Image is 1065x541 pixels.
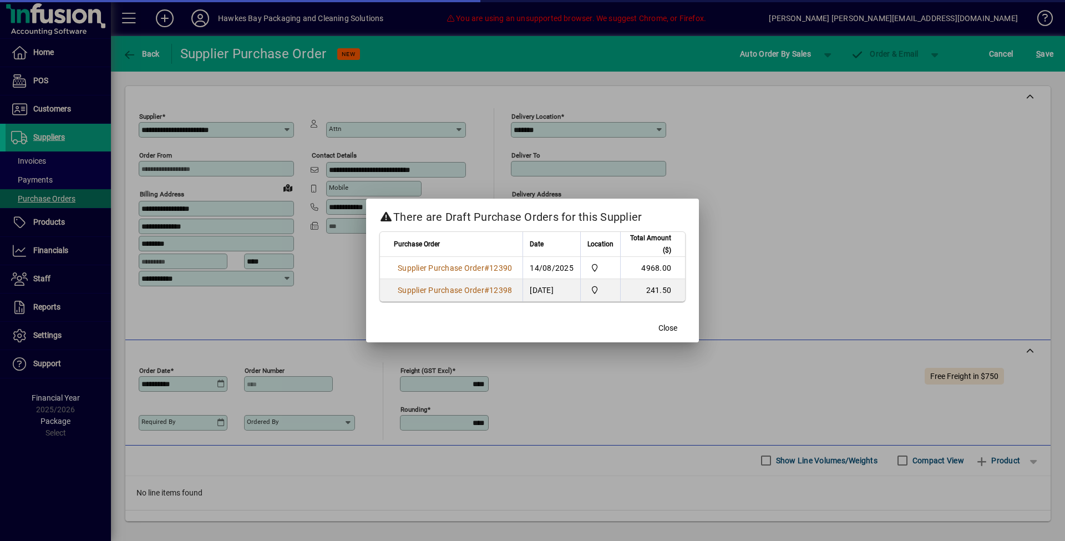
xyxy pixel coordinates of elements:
[658,322,677,334] span: Close
[394,284,516,296] a: Supplier Purchase Order#12398
[587,284,613,296] span: Central
[394,238,440,250] span: Purchase Order
[620,279,685,301] td: 241.50
[587,238,613,250] span: Location
[398,264,484,272] span: Supplier Purchase Order
[523,279,580,301] td: [DATE]
[650,318,686,338] button: Close
[394,262,516,274] a: Supplier Purchase Order#12390
[587,262,613,274] span: Central
[627,232,671,256] span: Total Amount ($)
[366,199,699,231] h2: There are Draft Purchase Orders for this Supplier
[484,286,489,295] span: #
[398,286,484,295] span: Supplier Purchase Order
[489,264,512,272] span: 12390
[489,286,512,295] span: 12398
[620,257,685,279] td: 4968.00
[484,264,489,272] span: #
[530,238,544,250] span: Date
[523,257,580,279] td: 14/08/2025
